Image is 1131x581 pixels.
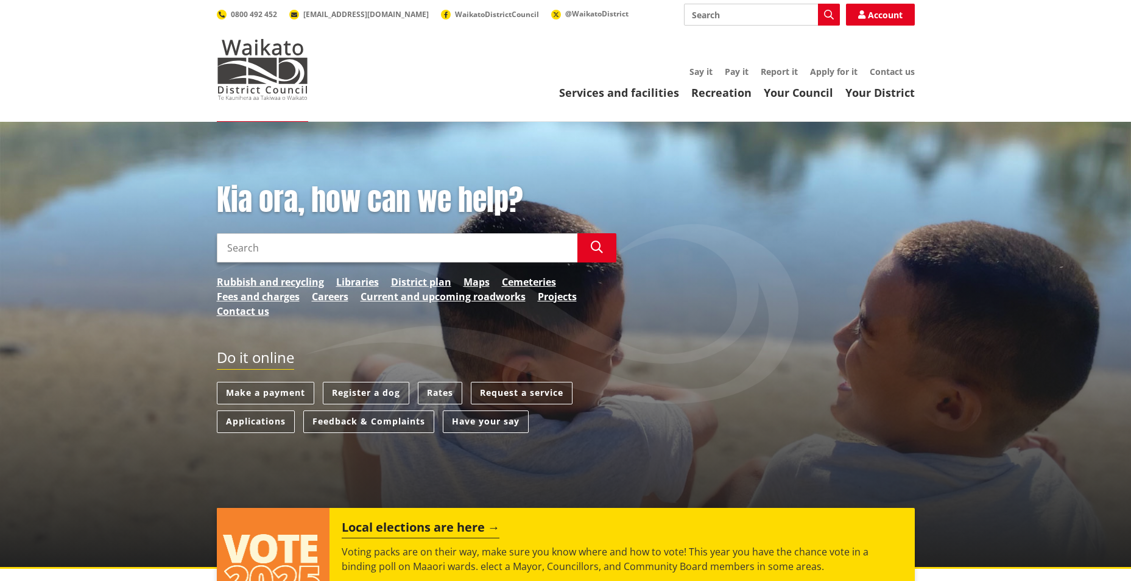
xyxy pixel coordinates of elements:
[361,289,526,304] a: Current and upcoming roadworks
[303,410,434,433] a: Feedback & Complaints
[217,410,295,433] a: Applications
[217,183,616,218] h1: Kia ora, how can we help?
[336,275,379,289] a: Libraries
[565,9,629,19] span: @WaikatoDistrict
[391,275,451,289] a: District plan
[217,349,294,370] h2: Do it online
[502,275,556,289] a: Cemeteries
[418,382,462,404] a: Rates
[289,9,429,19] a: [EMAIL_ADDRESS][DOMAIN_NAME]
[217,289,300,304] a: Fees and charges
[725,66,749,77] a: Pay it
[231,9,277,19] span: 0800 492 452
[217,304,269,319] a: Contact us
[689,66,713,77] a: Say it
[845,85,915,100] a: Your District
[217,9,277,19] a: 0800 492 452
[463,275,490,289] a: Maps
[323,382,409,404] a: Register a dog
[303,9,429,19] span: [EMAIL_ADDRESS][DOMAIN_NAME]
[764,85,833,100] a: Your Council
[810,66,858,77] a: Apply for it
[217,39,308,100] img: Waikato District Council - Te Kaunihera aa Takiwaa o Waikato
[217,233,577,262] input: Search input
[217,382,314,404] a: Make a payment
[342,544,902,574] p: Voting packs are on their way, make sure you know where and how to vote! This year you have the c...
[217,275,324,289] a: Rubbish and recycling
[538,289,577,304] a: Projects
[684,4,840,26] input: Search input
[441,9,539,19] a: WaikatoDistrictCouncil
[691,85,752,100] a: Recreation
[846,4,915,26] a: Account
[312,289,348,304] a: Careers
[761,66,798,77] a: Report it
[342,520,499,538] h2: Local elections are here
[443,410,529,433] a: Have your say
[471,382,573,404] a: Request a service
[559,85,679,100] a: Services and facilities
[455,9,539,19] span: WaikatoDistrictCouncil
[551,9,629,19] a: @WaikatoDistrict
[870,66,915,77] a: Contact us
